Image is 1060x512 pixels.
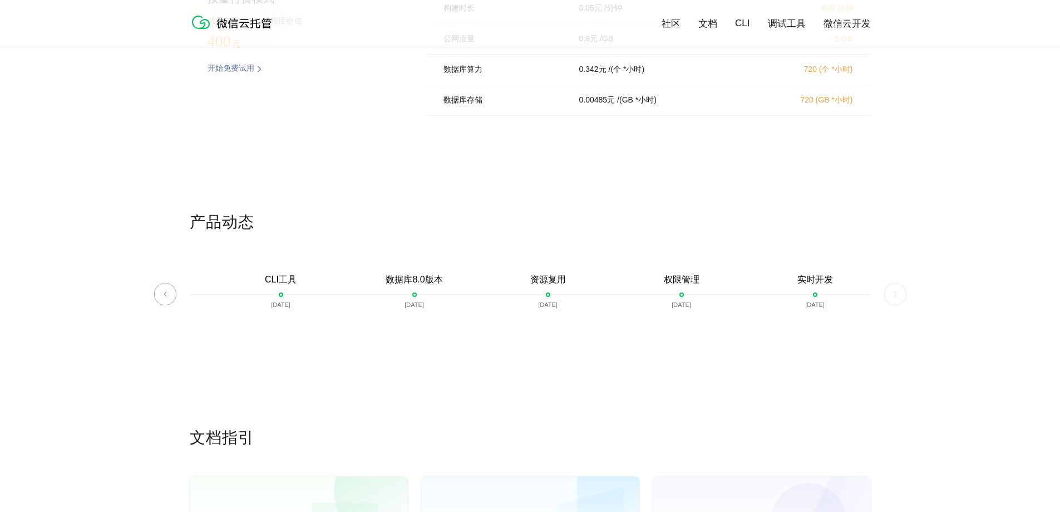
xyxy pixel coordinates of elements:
p: 720 (GB *小时) [755,95,853,105]
p: CLI工具 [265,274,297,286]
p: [DATE] [538,301,558,308]
p: / (GB *小时) [617,95,657,105]
p: [DATE] [271,301,290,308]
p: 0.342 元 [579,65,607,75]
p: 0.00485 元 [579,95,615,105]
p: 产品动态 [190,212,871,234]
a: 微信云开发 [824,17,871,30]
p: / (个 *小时) [609,65,645,75]
p: 文档指引 [190,427,871,450]
a: 调试工具 [768,17,806,30]
a: 文档 [698,17,717,30]
p: 数据库8.0版本 [386,274,442,286]
img: 微信云托管 [190,11,279,33]
a: CLI [735,18,750,29]
p: 数据库算力 [443,65,564,75]
p: [DATE] [405,301,424,308]
p: 数据库存储 [443,95,564,105]
p: 720 (个 *小时) [755,65,853,75]
p: 权限管理 [664,274,699,286]
a: 社区 [662,17,681,30]
a: 微信云托管 [190,26,279,35]
p: 资源复用 [530,274,566,286]
p: 400 [208,32,263,50]
p: [DATE] [805,301,825,308]
p: 实时开发 [797,274,833,286]
p: 开始免费试用 [208,64,254,75]
p: [DATE] [672,301,691,308]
